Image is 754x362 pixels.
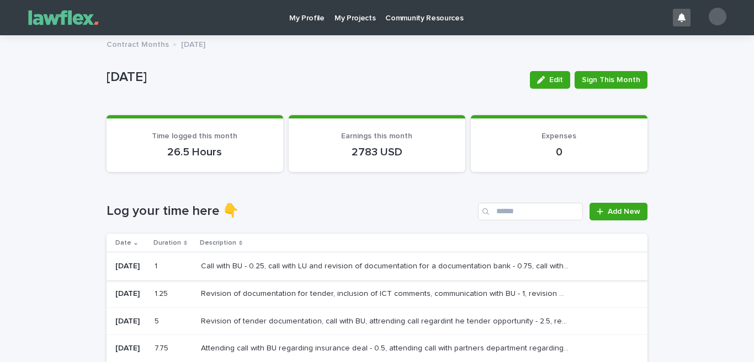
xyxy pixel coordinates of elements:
[107,69,521,85] p: [DATE]
[22,7,105,29] img: Gnvw4qrBSHOAfo8VMhG6
[155,342,171,353] p: 7.75
[115,289,146,299] p: [DATE]
[201,287,571,299] p: Revision of documentation for tender, inclusion of ICT comments, communication with BU - 1, revis...
[107,280,647,307] tr: [DATE]1.251.25 Revision of documentation for tender, inclusion of ICT comments, communication wit...
[152,132,237,140] span: Time logged this month
[478,203,583,220] input: Search
[107,37,169,50] p: Contract Months
[115,262,146,271] p: [DATE]
[153,237,181,249] p: Duration
[549,76,563,84] span: Edit
[155,287,170,299] p: 1.25
[590,203,647,220] a: Add New
[530,71,570,89] button: Edit
[115,317,146,326] p: [DATE]
[575,71,647,89] button: Sign This Month
[181,37,205,50] p: [DATE]
[107,203,474,219] h1: Log your time here 👇
[200,237,236,249] p: Description
[155,315,161,326] p: 5
[302,145,452,159] p: 2783 USD
[201,315,571,326] p: Revision of tender documentation, call with BU, attrending call regardint he tender opportunity -...
[484,145,634,159] p: 0
[155,260,160,271] p: 1
[341,132,412,140] span: Earnings this month
[608,208,640,215] span: Add New
[201,260,571,271] p: Call with BU - 0.25, call with LU and revision of documentation for a documentation bank - 0.75, ...
[115,237,131,249] p: Date
[201,342,571,353] p: Attending call with BU regarding insurance deal - 0.5, attending call with partners department re...
[107,252,647,280] tr: [DATE]11 Call with BU - 0.25, call with LU and revision of documentation for a documentation bank...
[115,344,146,353] p: [DATE]
[541,132,576,140] span: Expenses
[582,74,640,85] span: Sign This Month
[120,145,270,159] p: 26.5 Hours
[107,307,647,335] tr: [DATE]55 Revision of tender documentation, call with BU, attrending call regardint he tender oppo...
